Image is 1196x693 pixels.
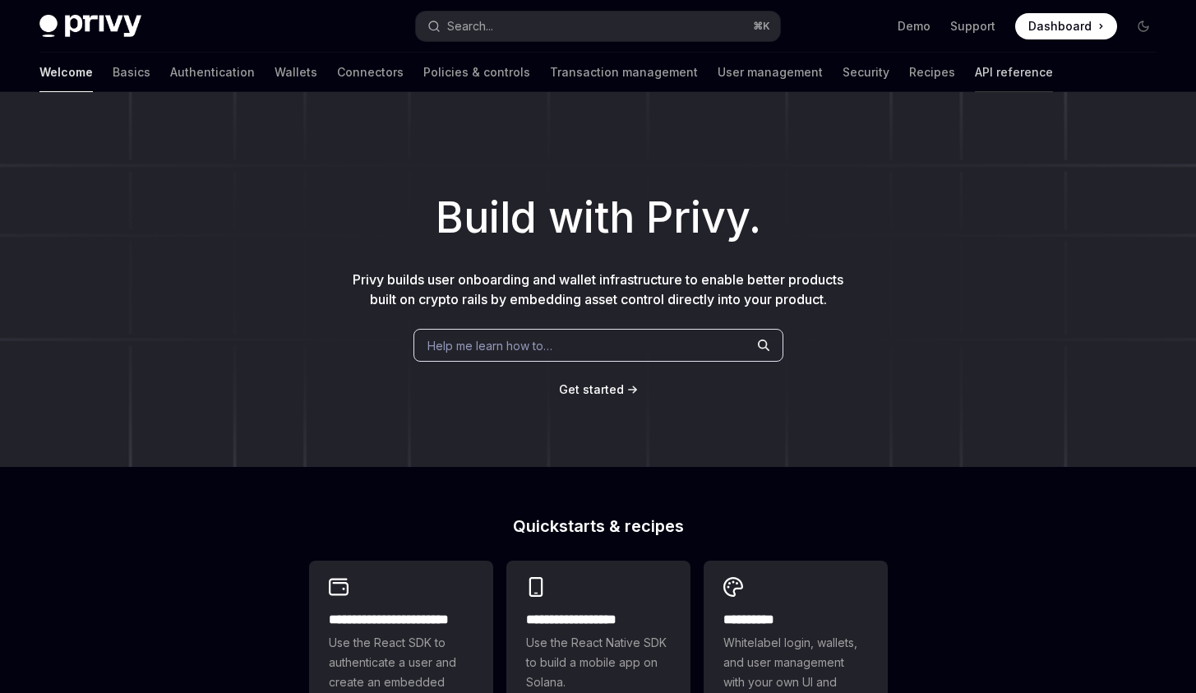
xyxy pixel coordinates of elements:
[416,12,779,41] button: Search...⌘K
[559,382,624,396] span: Get started
[309,518,888,534] h2: Quickstarts & recipes
[718,53,823,92] a: User management
[898,18,930,35] a: Demo
[353,271,843,307] span: Privy builds user onboarding and wallet infrastructure to enable better products built on crypto ...
[1130,13,1157,39] button: Toggle dark mode
[950,18,995,35] a: Support
[447,16,493,36] div: Search...
[975,53,1053,92] a: API reference
[550,53,698,92] a: Transaction management
[753,20,770,33] span: ⌘ K
[427,337,552,354] span: Help me learn how to…
[39,53,93,92] a: Welcome
[170,53,255,92] a: Authentication
[1028,18,1092,35] span: Dashboard
[1015,13,1117,39] a: Dashboard
[423,53,530,92] a: Policies & controls
[526,633,671,692] span: Use the React Native SDK to build a mobile app on Solana.
[113,53,150,92] a: Basics
[909,53,955,92] a: Recipes
[559,381,624,398] a: Get started
[26,186,1170,250] h1: Build with Privy.
[843,53,889,92] a: Security
[275,53,317,92] a: Wallets
[39,15,141,38] img: dark logo
[337,53,404,92] a: Connectors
